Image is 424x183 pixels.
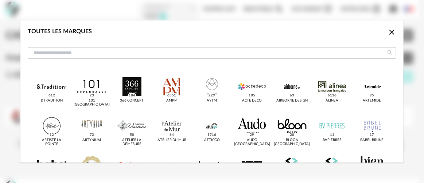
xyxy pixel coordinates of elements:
[276,99,308,103] div: Airborne Design
[48,133,55,138] span: 12
[116,138,148,146] div: Atelier La Démesure
[20,20,404,163] div: dialog
[323,138,342,142] div: BVpierres
[204,138,220,142] div: Atticgo
[120,99,144,103] div: 366 Concept
[157,138,186,142] div: Atelier du Mur
[326,99,339,103] div: Alinea
[242,99,262,103] div: Acte DECO
[169,133,175,138] span: 64
[363,99,381,103] div: Artemide
[289,93,295,98] span: 63
[28,28,92,35] div: Toutes les marques
[74,99,110,107] div: 101 [GEOGRAPHIC_DATA]
[89,133,95,138] span: 73
[166,99,178,103] div: AMPM
[41,99,63,103] div: &tradition
[249,133,255,138] span: 29
[82,138,101,142] div: Artynium
[289,133,295,138] span: 20
[207,93,216,98] span: 229
[89,93,95,98] span: 23
[369,133,376,138] span: 17
[128,93,136,98] span: 184
[388,29,396,35] span: Close icon
[361,138,384,142] div: Babel Brune
[47,93,56,98] span: 612
[167,93,178,98] span: 6351
[234,138,270,146] div: Audo [GEOGRAPHIC_DATA]
[207,99,217,103] div: AYTM
[327,93,338,98] span: 6116
[248,93,256,98] span: 105
[274,138,310,146] div: BLOON [GEOGRAPHIC_DATA]
[129,133,135,138] span: 50
[369,93,376,98] span: 95
[329,133,335,138] span: 11
[36,138,68,146] div: Artiste La Pointe
[206,133,217,138] span: 1716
